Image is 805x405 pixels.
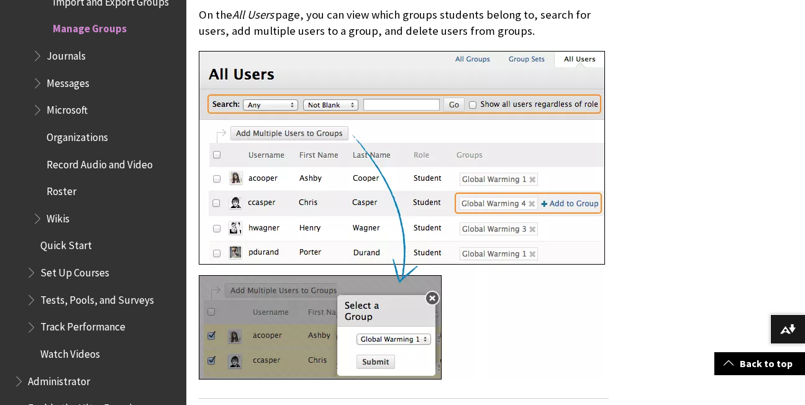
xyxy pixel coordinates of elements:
[47,181,76,198] span: Roster
[47,45,86,62] span: Journals
[40,262,109,279] span: Set Up Courses
[47,208,70,225] span: Wikis
[53,19,127,35] span: Manage Groups
[40,235,92,252] span: Quick Start
[47,154,153,171] span: Record Audio and Video
[28,371,90,388] span: Administrator
[47,127,108,143] span: Organizations
[199,7,609,39] p: On the page, you can view which groups students belong to, search for users, add multiple users t...
[40,317,125,334] span: Track Performance
[232,7,274,22] span: All Users
[40,344,100,360] span: Watch Videos
[47,73,89,89] span: Messages
[47,99,88,116] span: Microsoft
[40,289,154,306] span: Tests, Pools, and Surveys
[714,352,805,375] a: Back to top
